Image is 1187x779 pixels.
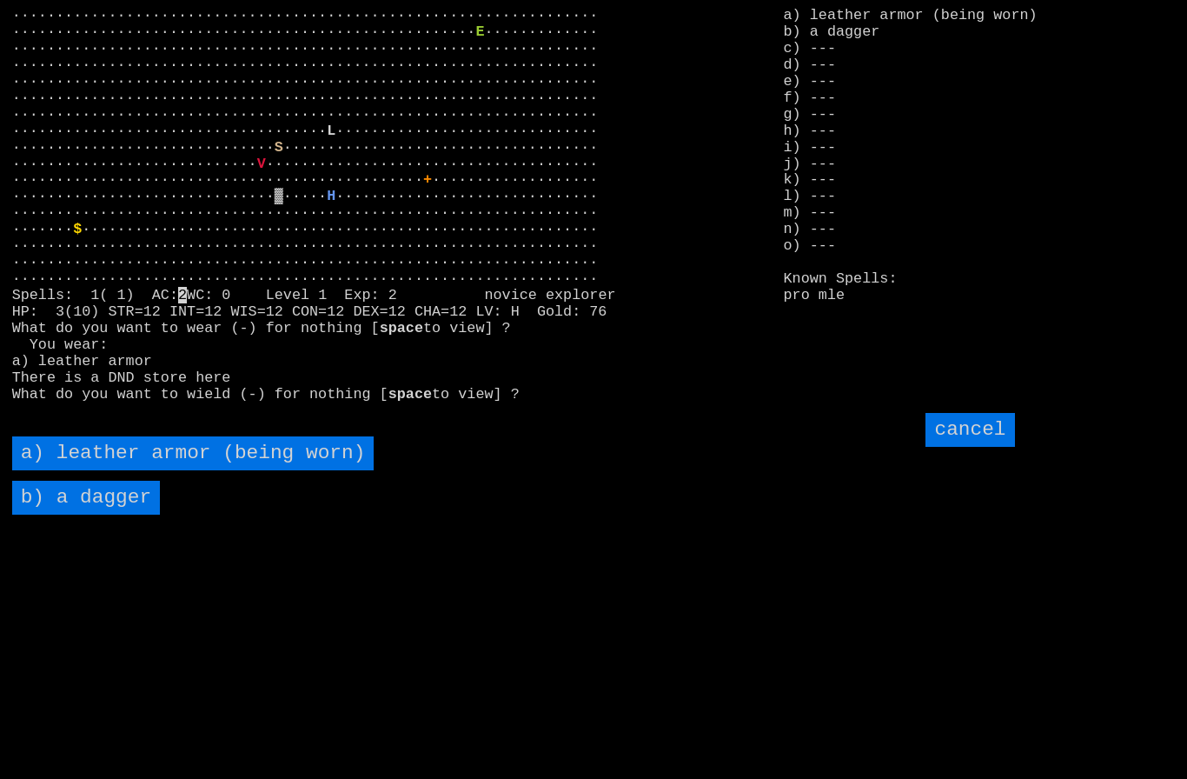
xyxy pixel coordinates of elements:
[73,221,82,237] font: $
[12,436,375,470] input: a) leather armor (being worn)
[475,23,484,40] font: E
[257,156,266,172] font: V
[388,386,432,403] b: space
[327,188,335,204] font: H
[423,171,432,188] font: +
[12,481,160,515] input: b) a dagger
[178,287,187,303] mark: 2
[327,123,335,139] font: L
[925,413,1014,447] input: cancel
[380,320,423,336] b: space
[784,8,1176,242] stats: a) leather armor (being worn) b) a dagger c) --- d) --- e) --- f) --- g) --- h) --- i) --- j) ---...
[12,8,760,397] larn: ··································································· ·····························...
[275,139,283,156] font: S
